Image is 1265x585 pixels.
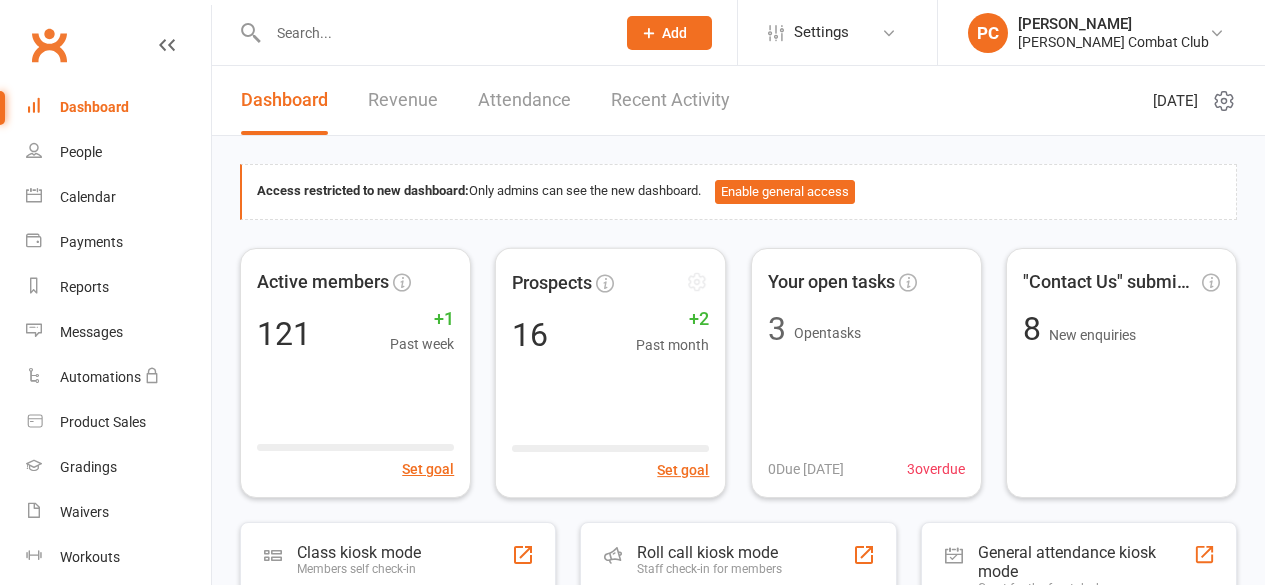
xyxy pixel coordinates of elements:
div: Reports [60,279,109,295]
input: Search... [262,19,601,47]
div: General attendance kiosk mode [978,543,1193,581]
a: Dashboard [241,66,328,135]
span: Active members [257,268,389,297]
a: Workouts [26,535,211,580]
div: [PERSON_NAME] Combat Club [1018,33,1209,51]
span: "Contact Us" submissions [1023,268,1198,297]
div: Class kiosk mode [297,543,421,562]
button: Set goal [658,458,710,480]
span: +1 [390,305,454,334]
div: 3 [768,313,786,345]
a: Dashboard [26,85,211,130]
button: Set goal [402,458,454,480]
div: Dashboard [60,99,129,115]
span: Add [662,25,687,41]
span: Your open tasks [768,268,895,297]
a: Payments [26,220,211,265]
a: People [26,130,211,175]
a: Revenue [368,66,438,135]
div: Payments [60,234,123,250]
button: Add [627,16,712,50]
div: 121 [257,318,311,350]
a: Automations [26,355,211,400]
span: +2 [637,304,710,333]
div: Automations [60,369,141,385]
span: Settings [794,10,849,55]
div: Staff check-in for members [637,562,782,576]
a: Messages [26,310,211,355]
strong: Access restricted to new dashboard: [257,183,469,198]
a: Attendance [478,66,571,135]
span: [DATE] [1153,89,1198,113]
div: Waivers [60,504,109,520]
div: Calendar [60,189,116,205]
button: Enable general access [715,180,855,204]
span: Open tasks [794,325,861,341]
a: Recent Activity [611,66,730,135]
a: Reports [26,265,211,310]
div: People [60,144,102,160]
span: 8 [1023,310,1049,348]
span: Past week [390,333,454,355]
span: Prospects [512,268,592,297]
div: 16 [512,318,548,350]
div: Roll call kiosk mode [637,543,782,562]
a: Gradings [26,445,211,490]
span: New enquiries [1049,327,1136,343]
div: Only admins can see the new dashboard. [257,180,1221,204]
div: [PERSON_NAME] [1018,15,1209,33]
div: PC [968,13,1008,53]
a: Waivers [26,490,211,535]
span: 3 overdue [907,458,965,480]
a: Calendar [26,175,211,220]
a: Product Sales [26,400,211,445]
a: Clubworx [24,20,74,70]
span: Past month [637,333,710,355]
div: Workouts [60,549,120,565]
span: 0 Due [DATE] [768,458,844,480]
div: Members self check-in [297,562,421,576]
div: Product Sales [60,414,146,430]
div: Messages [60,324,123,340]
div: Gradings [60,459,117,475]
